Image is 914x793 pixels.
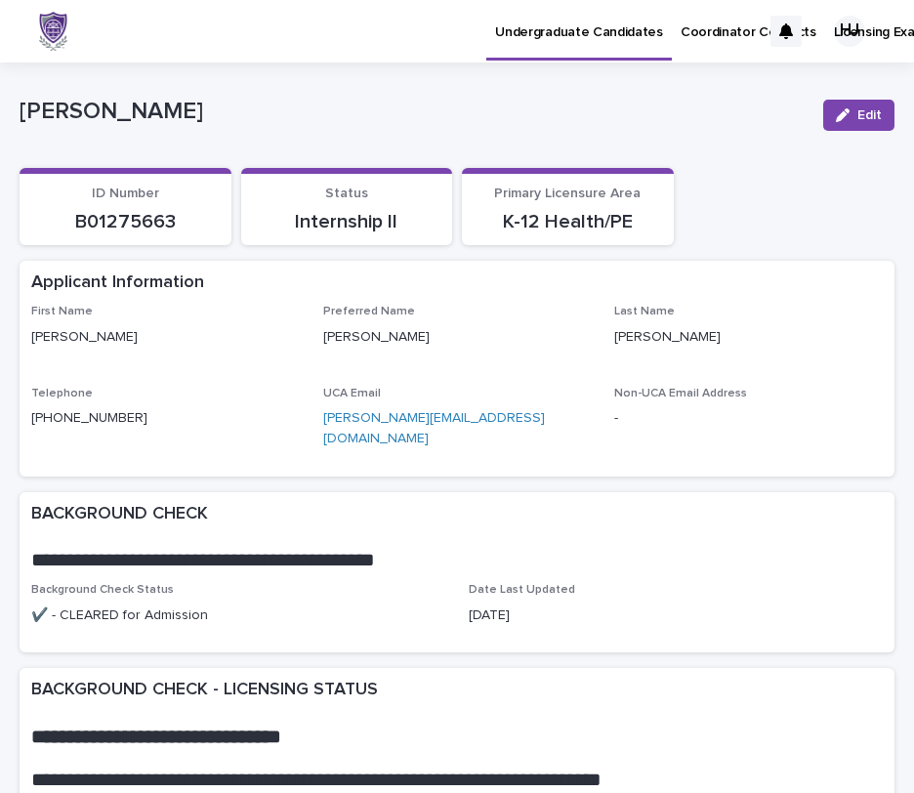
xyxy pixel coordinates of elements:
h2: BACKGROUND CHECK [31,504,208,525]
span: Edit [857,108,882,122]
span: Telephone [31,388,93,399]
span: First Name [31,306,93,317]
p: ✔️ - CLEARED for Admission [31,605,445,626]
p: [PERSON_NAME] [614,327,883,348]
p: [DATE] [469,605,883,626]
a: [PHONE_NUMBER] [31,411,147,425]
button: Edit [823,100,894,131]
p: [PERSON_NAME] [323,327,592,348]
h2: Applicant Information [31,272,204,294]
span: Status [325,187,368,200]
span: ID Number [92,187,159,200]
span: Background Check Status [31,584,174,596]
span: Last Name [614,306,675,317]
h2: BACKGROUND CHECK - LICENSING STATUS [31,680,378,701]
p: B01275663 [31,210,220,233]
span: Preferred Name [323,306,415,317]
p: [PERSON_NAME] [31,327,300,348]
p: K-12 Health/PE [474,210,662,233]
span: Non-UCA Email Address [614,388,747,399]
p: - [614,408,883,429]
p: [PERSON_NAME] [20,98,808,126]
img: x6gApCqSSRW4kcS938hP [39,12,67,51]
p: Internship II [253,210,441,233]
span: UCA Email [323,388,381,399]
span: Date Last Updated [469,584,575,596]
span: Primary Licensure Area [494,187,641,200]
a: [PERSON_NAME][EMAIL_ADDRESS][DOMAIN_NAME] [323,411,545,445]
